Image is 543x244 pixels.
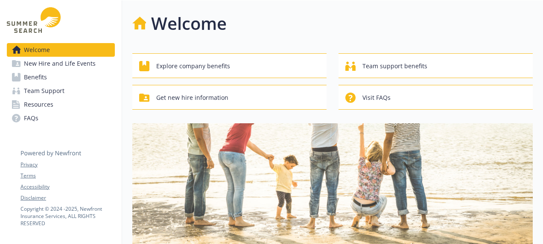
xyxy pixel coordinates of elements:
button: Explore company benefits [132,53,327,78]
a: Disclaimer [20,194,114,202]
span: Resources [24,98,53,111]
span: FAQs [24,111,38,125]
a: New Hire and Life Events [7,57,115,70]
span: Visit FAQs [362,90,391,106]
button: Visit FAQs [339,85,533,110]
a: Team Support [7,84,115,98]
span: Explore company benefits [156,58,230,74]
a: Accessibility [20,183,114,191]
a: Terms [20,172,114,180]
span: Get new hire information [156,90,228,106]
p: Copyright © 2024 - 2025 , Newfront Insurance Services, ALL RIGHTS RESERVED [20,205,114,227]
span: Benefits [24,70,47,84]
a: FAQs [7,111,115,125]
a: Welcome [7,43,115,57]
button: Get new hire information [132,85,327,110]
button: Team support benefits [339,53,533,78]
h1: Welcome [151,11,227,36]
span: Team Support [24,84,64,98]
a: Benefits [7,70,115,84]
span: Team support benefits [362,58,427,74]
span: New Hire and Life Events [24,57,96,70]
a: Resources [7,98,115,111]
a: Privacy [20,161,114,168]
span: Welcome [24,43,50,57]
